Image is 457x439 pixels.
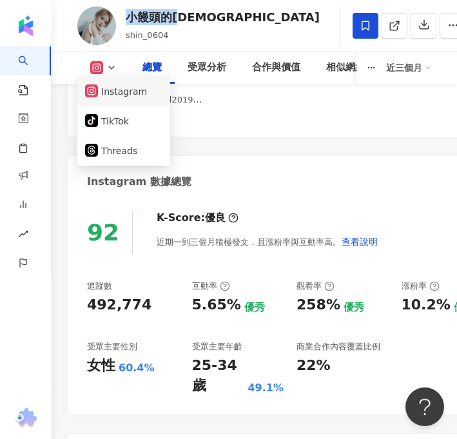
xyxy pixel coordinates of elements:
[297,356,331,376] div: 22%
[192,341,242,353] div: 受眾主要年齡
[248,381,284,395] div: 49.1%
[402,280,440,292] div: 漲粉率
[14,408,39,429] img: chrome extension
[405,387,444,426] iframe: Help Scout Beacon - Open
[87,356,115,376] div: 女性
[87,341,137,353] div: 受眾主要性別
[344,300,364,315] div: 優秀
[252,60,300,75] div: 合作與價值
[244,300,265,315] div: 優秀
[18,221,28,250] span: rise
[87,280,112,292] div: 追蹤數
[87,175,191,189] div: Instagram 數據總覽
[126,30,168,40] span: shin_0604
[402,295,451,315] div: 10.2%
[77,6,116,45] img: KOL Avatar
[157,229,378,255] div: 近期一到三個月積極發文，且漲粉率與互動率高。
[192,295,241,315] div: 5.65%
[142,60,162,75] div: 總覽
[85,142,162,160] button: Threads
[341,229,378,255] button: 查看說明
[205,211,226,225] div: 優良
[87,219,119,246] div: 92
[192,356,245,396] div: 25-34 歲
[297,280,335,292] div: 觀看率
[126,9,320,25] div: 小饅頭的[DEMOGRAPHIC_DATA]
[18,46,44,97] a: search
[119,361,155,375] div: 60.4%
[386,57,431,78] div: 近三個月
[15,15,36,36] img: logo icon
[85,112,162,130] button: TikTok
[87,295,151,315] div: 492,774
[192,280,230,292] div: 互動率
[297,341,380,353] div: 商業合作內容覆蓋比例
[85,83,162,101] button: Instagram
[188,60,226,75] div: 受眾分析
[326,60,365,75] div: 相似網紅
[342,237,378,247] span: 查看說明
[297,295,340,315] div: 258%
[157,211,238,225] div: K-Score :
